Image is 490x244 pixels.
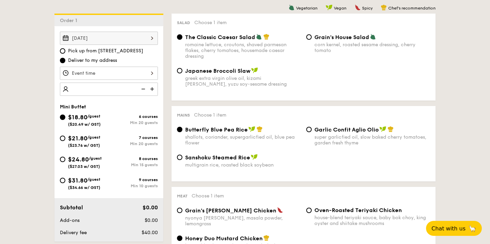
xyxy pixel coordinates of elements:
input: The Classic Caesar Saladromaine lettuce, croutons, shaved parmesan flakes, cherry tomatoes, house... [177,34,182,40]
span: Chat with us [431,225,465,232]
span: $24.80 [68,156,89,163]
div: 7 courses [109,135,158,140]
img: icon-vegetarian.fe4039eb.svg [289,4,295,11]
div: corn kernel, roasted sesame dressing, cherry tomato [314,42,430,53]
div: romaine lettuce, croutons, shaved parmesan flakes, cherry tomatoes, housemade caesar dressing [185,42,301,59]
div: super garlicfied oil, slow baked cherry tomatoes, garden fresh thyme [314,134,430,146]
div: 6 courses [109,114,158,119]
input: Grain's House Saladcorn kernel, roasted sesame dressing, cherry tomato [306,34,312,40]
img: icon-vegan.f8ff3823.svg [379,126,386,132]
span: ($23.76 w/ GST) [68,143,100,148]
div: greek extra virgin olive oil, kizami [PERSON_NAME], yuzu soy-sesame dressing [185,75,301,87]
span: ($27.03 w/ GST) [68,164,100,169]
span: /guest [89,156,102,161]
div: Min 10 guests [109,184,158,188]
input: $24.80/guest($27.03 w/ GST)8 coursesMin 15 guests [60,157,65,162]
span: Delivery fee [60,230,87,236]
span: Garlic Confit Aglio Olio [314,126,379,133]
input: Japanese Broccoli Slawgreek extra virgin olive oil, kizami [PERSON_NAME], yuzu soy-sesame dressing [177,68,182,73]
img: icon-vegan.f8ff3823.svg [326,4,332,11]
input: Oven-Roasted Teriyaki Chickenhouse-blend teriyaki sauce, baby bok choy, king oyster and shiitake ... [306,208,312,213]
input: Honey Duo Mustard Chickenhouse-blend mustard, maple soy baked potato, parsley [177,236,182,241]
div: shallots, coriander, supergarlicfied oil, blue pea flower [185,134,301,146]
span: Add-ons [60,217,80,223]
img: icon-vegan.f8ff3823.svg [248,126,255,132]
span: $18.80 [68,114,87,121]
div: 9 courses [109,177,158,182]
div: multigrain rice, roasted black soybean [185,162,301,168]
span: Deliver to my address [68,57,117,64]
img: icon-chef-hat.a58ddaea.svg [263,235,269,241]
div: house-blend teriyaki sauce, baby bok choy, king oyster and shiitake mushrooms [314,215,430,226]
span: Vegetarian [296,6,317,11]
input: Deliver to my address [60,58,65,63]
div: Min 20 guests [109,120,158,125]
span: $0.00 [143,204,158,211]
span: Pick up from [STREET_ADDRESS] [68,48,143,54]
span: Salad [177,20,190,25]
span: $21.80 [68,135,87,142]
input: $21.80/guest($23.76 w/ GST)7 coursesMin 20 guests [60,136,65,141]
span: Vegan [334,6,346,11]
img: icon-add.58712e84.svg [148,83,158,95]
img: icon-vegan.f8ff3823.svg [251,67,258,73]
img: icon-chef-hat.a58ddaea.svg [257,126,263,132]
span: Choose 1 item [192,193,224,199]
input: $31.80/guest($34.66 w/ GST)9 coursesMin 10 guests [60,178,65,183]
div: 8 courses [109,156,158,161]
img: icon-chef-hat.a58ddaea.svg [381,4,387,11]
span: Oven-Roasted Teriyaki Chicken [314,207,402,213]
input: Sanshoku Steamed Ricemultigrain rice, roasted black soybean [177,155,182,160]
img: icon-chef-hat.a58ddaea.svg [388,126,394,132]
input: Event date [60,32,158,45]
img: icon-vegetarian.fe4039eb.svg [370,34,376,40]
span: $31.80 [68,177,87,184]
span: The Classic Caesar Salad [185,34,255,40]
span: /guest [87,135,100,140]
input: $18.80/guest($20.49 w/ GST)6 coursesMin 20 guests [60,115,65,120]
span: Mini Buffet [60,104,86,110]
span: $0.00 [145,217,158,223]
span: Grain's House Salad [314,34,369,40]
img: icon-vegetarian.fe4039eb.svg [256,34,262,40]
img: icon-spicy.37a8142b.svg [355,4,361,11]
span: Choose 1 item [194,20,227,25]
span: Spicy [362,6,373,11]
span: Meat [177,194,187,198]
button: Chat with us🦙 [426,221,482,236]
span: Chef's recommendation [388,6,436,11]
div: Min 20 guests [109,141,158,146]
span: Sanshoku Steamed Rice [185,154,250,161]
img: icon-reduce.1d2dbef1.svg [137,83,148,95]
div: nyonya [PERSON_NAME], masala powder, lemongrass [185,215,301,227]
span: $40.00 [142,230,158,236]
span: Subtotal [60,204,83,211]
span: Japanese Broccoli Slaw [185,68,250,74]
input: Butterfly Blue Pea Riceshallots, coriander, supergarlicfied oil, blue pea flower [177,127,182,132]
input: Grain's [PERSON_NAME] Chickennyonya [PERSON_NAME], masala powder, lemongrass [177,208,182,213]
input: Garlic Confit Aglio Oliosuper garlicfied oil, slow baked cherry tomatoes, garden fresh thyme [306,127,312,132]
img: icon-chef-hat.a58ddaea.svg [263,34,269,40]
span: 🦙 [468,225,476,232]
span: Choose 1 item [194,112,226,118]
img: icon-spicy.37a8142b.svg [277,207,283,213]
span: Grain's [PERSON_NAME] Chicken [185,207,276,214]
span: Honey Duo Mustard Chicken [185,235,263,242]
span: Mains [177,113,190,118]
span: Butterfly Blue Pea Rice [185,126,248,133]
span: ($34.66 w/ GST) [68,185,100,190]
input: Pick up from [STREET_ADDRESS] [60,48,65,54]
img: icon-vegan.f8ff3823.svg [251,154,258,160]
span: /guest [87,114,100,119]
span: /guest [87,177,100,182]
span: Order 1 [60,18,80,23]
span: ($20.49 w/ GST) [68,122,101,127]
input: Event time [60,67,158,80]
div: Min 15 guests [109,162,158,167]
